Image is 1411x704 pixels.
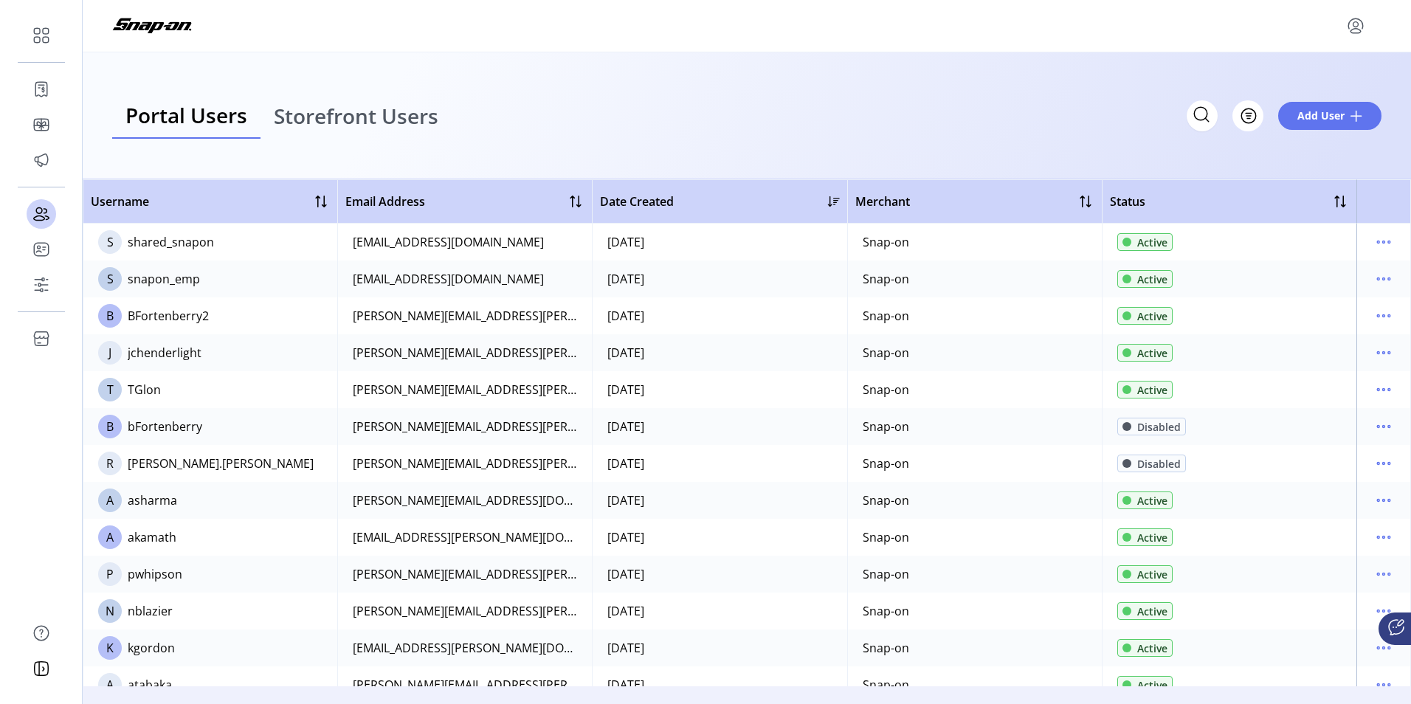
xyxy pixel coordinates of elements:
[1344,14,1367,38] button: menu
[353,602,577,620] div: [PERSON_NAME][EMAIL_ADDRESS][PERSON_NAME][DOMAIN_NAME]
[353,270,544,288] div: [EMAIL_ADDRESS][DOMAIN_NAME]
[592,224,846,260] td: [DATE]
[1372,267,1396,291] button: menu
[1137,641,1167,656] span: Active
[863,455,909,472] div: Snap-on
[592,260,846,297] td: [DATE]
[353,418,577,435] div: [PERSON_NAME][EMAIL_ADDRESS][PERSON_NAME][DOMAIN_NAME]
[353,528,577,546] div: [EMAIL_ADDRESS][PERSON_NAME][DOMAIN_NAME]
[863,491,909,509] div: Snap-on
[345,193,425,210] span: Email Address
[1137,272,1167,287] span: Active
[1372,562,1396,586] button: menu
[1232,100,1263,131] button: Filter Button
[91,193,149,210] span: Username
[353,676,577,694] div: [PERSON_NAME][EMAIL_ADDRESS][PERSON_NAME][DOMAIN_NAME]
[1137,567,1167,582] span: Active
[1137,308,1167,324] span: Active
[592,408,846,445] td: [DATE]
[106,602,114,620] span: N
[592,519,846,556] td: [DATE]
[863,676,909,694] div: Snap-on
[863,602,909,620] div: Snap-on
[592,593,846,629] td: [DATE]
[863,565,909,583] div: Snap-on
[108,344,111,362] span: J
[128,491,177,509] div: asharma
[1137,235,1167,250] span: Active
[1137,530,1167,545] span: Active
[128,565,182,583] div: pwhipson
[1110,193,1145,210] span: Status
[112,93,261,139] a: Portal Users
[1372,230,1396,254] button: menu
[107,381,114,398] span: T
[863,233,909,251] div: Snap-on
[353,491,577,509] div: [PERSON_NAME][EMAIL_ADDRESS][DOMAIN_NAME]
[125,105,247,125] span: Portal Users
[128,602,173,620] div: nblazier
[106,639,114,657] span: K
[592,482,846,519] td: [DATE]
[353,344,577,362] div: [PERSON_NAME][EMAIL_ADDRESS][PERSON_NAME][DOMAIN_NAME]
[1372,673,1396,697] button: menu
[106,565,114,583] span: P
[592,445,846,482] td: [DATE]
[261,93,452,139] a: Storefront Users
[128,528,176,546] div: akamath
[592,629,846,666] td: [DATE]
[107,270,114,288] span: S
[1372,452,1396,475] button: menu
[274,106,438,126] span: Storefront Users
[1137,604,1167,619] span: Active
[863,418,909,435] div: Snap-on
[592,334,846,371] td: [DATE]
[128,418,202,435] div: bFortenberry
[1372,415,1396,438] button: menu
[128,233,214,251] div: shared_snapon
[1137,677,1167,693] span: Active
[1372,599,1396,623] button: menu
[353,639,577,657] div: [EMAIL_ADDRESS][PERSON_NAME][DOMAIN_NAME]
[106,676,114,694] span: A
[353,565,577,583] div: [PERSON_NAME][EMAIL_ADDRESS][PERSON_NAME][DOMAIN_NAME]
[1372,636,1396,660] button: menu
[592,556,846,593] td: [DATE]
[1137,456,1181,472] span: Disabled
[1372,525,1396,549] button: menu
[128,344,201,362] div: jchenderlight
[1137,419,1181,435] span: Disabled
[128,307,209,325] div: BFortenberry2
[128,270,200,288] div: snapon_emp
[1187,100,1218,131] input: Search
[863,639,909,657] div: Snap-on
[592,371,846,408] td: [DATE]
[1372,304,1396,328] button: menu
[855,193,910,210] span: Merchant
[1278,102,1381,130] button: Add User
[106,307,114,325] span: B
[863,270,909,288] div: Snap-on
[106,528,114,546] span: A
[863,381,909,398] div: Snap-on
[353,307,577,325] div: [PERSON_NAME][EMAIL_ADDRESS][PERSON_NAME][DOMAIN_NAME]
[128,381,161,398] div: TGlon
[1137,382,1167,398] span: Active
[863,344,909,362] div: Snap-on
[353,233,544,251] div: [EMAIL_ADDRESS][DOMAIN_NAME]
[863,307,909,325] div: Snap-on
[353,381,577,398] div: [PERSON_NAME][EMAIL_ADDRESS][PERSON_NAME][DOMAIN_NAME]
[863,528,909,546] div: Snap-on
[1137,493,1167,508] span: Active
[128,676,172,694] div: atabaka
[1372,378,1396,401] button: menu
[600,193,674,210] span: Date Created
[106,418,114,435] span: B
[592,297,846,334] td: [DATE]
[106,455,114,472] span: R
[592,666,846,703] td: [DATE]
[107,233,114,251] span: S
[1297,108,1345,123] span: Add User
[112,18,192,34] img: logo
[1137,345,1167,361] span: Active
